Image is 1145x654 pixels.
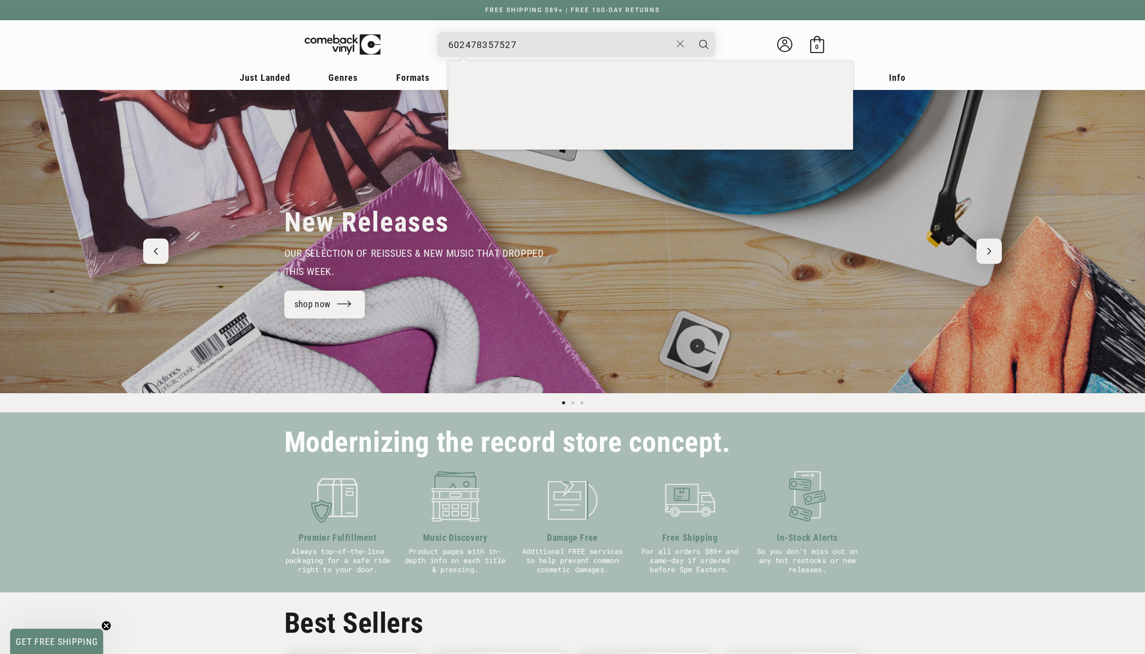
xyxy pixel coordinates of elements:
h2: Best Sellers [284,606,861,640]
span: our selection of reissues & new music that dropped this week. [284,247,544,277]
input: When autocomplete results are available use up and down arrows to review and enter to select [448,34,671,55]
button: Load slide 3 of 3 [577,398,586,407]
span: Genres [328,72,358,83]
span: Just Landed [240,72,290,83]
p: Additional FREE services to help prevent common cosmetic damages. [519,547,626,574]
div: Search [437,32,715,57]
button: Next slide [977,239,1002,264]
h2: New Releases [284,206,449,239]
button: Search [691,32,716,57]
div: GET FREE SHIPPINGClose teaser [10,629,103,654]
span: Formats [396,72,430,83]
p: For all orders $89+ and same-day if ordered before 5pm Eastern. [637,547,744,574]
a: FREE SHIPPING $89+ | FREE 100-DAY RETURNS [475,7,670,14]
p: Product pages with in-depth info on each title & pressing. [402,547,509,574]
p: Always top-of-the-line packaging for a safe ride right to your door. [284,547,392,574]
span: 0 [815,43,819,51]
button: Close [671,33,690,55]
h3: Free Shipping [637,531,744,544]
span: GET FREE SHIPPING [16,636,98,647]
h3: Premier Fulfillment [284,531,392,544]
h3: In-Stock Alerts [754,531,861,544]
a: shop now [284,291,365,318]
h3: Damage Free [519,531,626,544]
button: Load slide 2 of 3 [568,398,577,407]
button: Previous slide [143,239,168,264]
h2: Modernizing the record store concept. [284,431,731,454]
button: Load slide 1 of 3 [559,398,568,407]
h3: Music Discovery [402,531,509,544]
span: Info [889,72,906,83]
button: Close teaser [101,621,111,631]
p: So you don't miss out on any hot restocks or new releases. [754,547,861,574]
